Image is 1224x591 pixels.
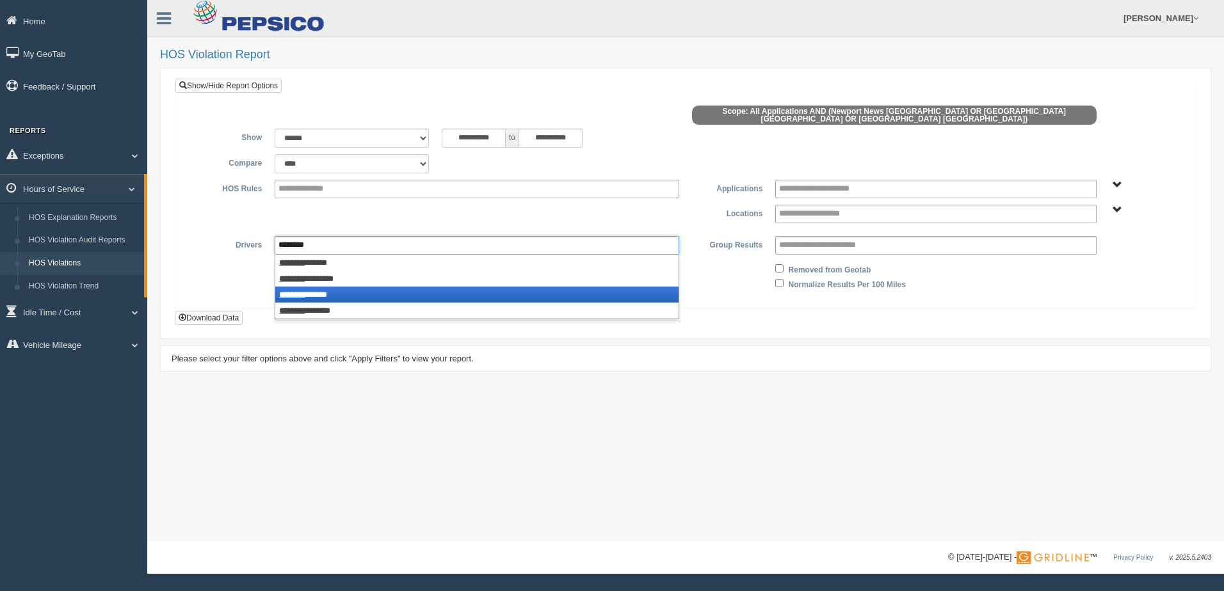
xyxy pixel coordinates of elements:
[686,236,769,251] label: Group Results
[172,354,474,363] span: Please select your filter options above and click "Apply Filters" to view your report.
[686,205,769,220] label: Locations
[23,229,144,252] a: HOS Violation Audit Reports
[789,261,871,276] label: Removed from Geotab
[185,236,268,251] label: Drivers
[23,252,144,275] a: HOS Violations
[185,154,268,169] label: Compare
[23,207,144,230] a: HOS Explanation Reports
[185,180,268,195] label: HOS Rules
[686,180,769,195] label: Applications
[23,275,144,298] a: HOS Violation Trend
[185,129,268,144] label: Show
[175,79,282,93] a: Show/Hide Report Options
[175,311,243,325] button: Download Data
[1170,554,1211,561] span: v. 2025.5.2403
[506,129,519,148] span: to
[692,106,1097,125] span: Scope: All Applications AND (Newport News [GEOGRAPHIC_DATA] OR [GEOGRAPHIC_DATA] [GEOGRAPHIC_DATA...
[1017,551,1089,564] img: Gridline
[948,551,1211,564] div: © [DATE]-[DATE] - ™
[789,276,906,291] label: Normalize Results Per 100 Miles
[160,49,1211,61] h2: HOS Violation Report
[1113,554,1153,561] a: Privacy Policy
